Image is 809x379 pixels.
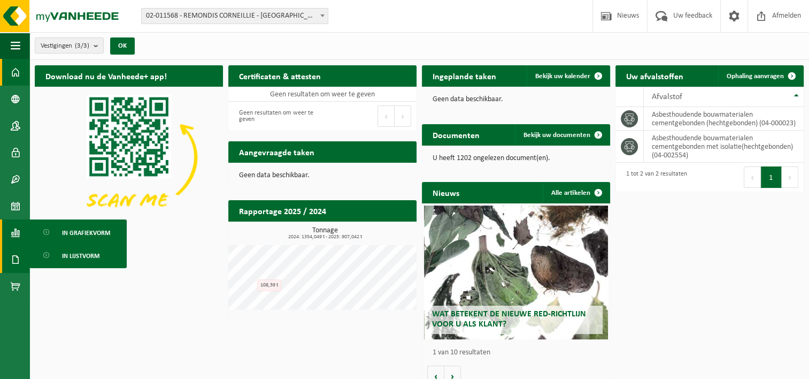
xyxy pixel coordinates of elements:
p: 1 van 10 resultaten [433,349,605,357]
div: 1 tot 2 van 2 resultaten [621,165,687,189]
span: Bekijk uw kalender [535,73,590,80]
a: Alle artikelen [543,182,609,203]
a: In lijstvorm [32,245,124,266]
h2: Documenten [422,124,490,145]
button: 1 [761,166,782,188]
div: 108,39 t [257,279,281,291]
span: 2024: 1354,049 t - 2025: 907,042 t [234,234,417,240]
h2: Aangevraagde taken [228,141,325,162]
td: asbesthoudende bouwmaterialen cementgebonden (hechtgebonden) (04-000023) [644,107,804,131]
span: Afvalstof [652,93,682,101]
span: In grafiekvorm [62,223,110,243]
button: Previous [377,105,395,127]
count: (3/3) [75,42,89,49]
h3: Tonnage [234,227,417,240]
span: Bekijk uw documenten [523,132,590,139]
td: Geen resultaten om weer te geven [228,87,417,102]
h2: Download nu de Vanheede+ app! [35,65,178,86]
a: In grafiekvorm [32,222,124,242]
span: 02-011568 - REMONDIS CORNEILLIE - BRUGGE [142,9,328,24]
span: Ophaling aanvragen [727,73,784,80]
span: 02-011568 - REMONDIS CORNEILLIE - BRUGGE [141,8,328,24]
a: Bekijk uw kalender [527,65,609,87]
a: Ophaling aanvragen [718,65,803,87]
p: U heeft 1202 ongelezen document(en). [433,155,599,162]
button: Previous [744,166,761,188]
p: Geen data beschikbaar. [239,172,406,179]
h2: Rapportage 2025 / 2024 [228,200,337,221]
a: Bekijk rapportage [337,221,415,242]
p: Geen data beschikbaar. [433,96,599,103]
td: asbesthoudende bouwmaterialen cementgebonden met isolatie(hechtgebonden) (04-002554) [644,131,804,163]
button: Next [782,166,798,188]
h2: Ingeplande taken [422,65,507,86]
button: OK [110,37,135,55]
span: In lijstvorm [62,246,99,266]
button: Next [395,105,411,127]
h2: Nieuws [422,182,470,203]
div: Geen resultaten om weer te geven [234,104,317,128]
img: Download de VHEPlus App [35,87,223,228]
span: Vestigingen [41,38,89,54]
span: Wat betekent de nieuwe RED-richtlijn voor u als klant? [432,310,586,329]
a: Bekijk uw documenten [515,124,609,146]
button: Vestigingen(3/3) [35,37,104,54]
a: Wat betekent de nieuwe RED-richtlijn voor u als klant? [424,206,608,339]
h2: Certificaten & attesten [228,65,332,86]
h2: Uw afvalstoffen [615,65,694,86]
